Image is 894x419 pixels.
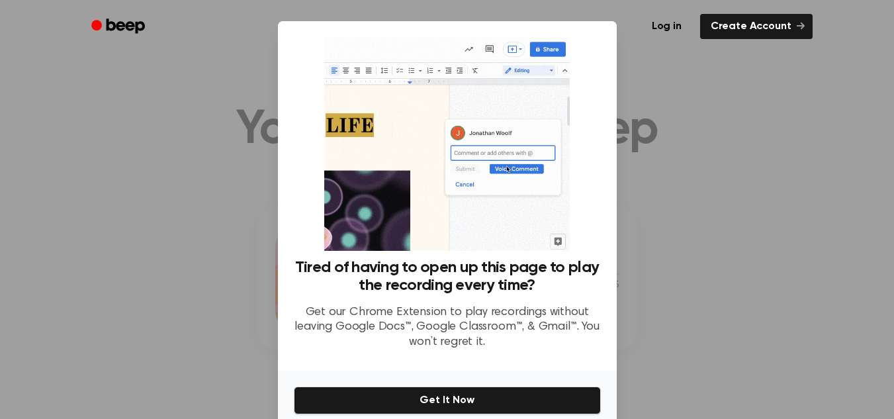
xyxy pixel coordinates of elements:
[700,14,813,39] a: Create Account
[641,14,692,39] a: Log in
[294,305,601,350] p: Get our Chrome Extension to play recordings without leaving Google Docs™, Google Classroom™, & Gm...
[82,14,157,40] a: Beep
[324,37,570,251] img: Beep extension in action
[294,259,601,295] h3: Tired of having to open up this page to play the recording every time?
[294,387,601,414] button: Get It Now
